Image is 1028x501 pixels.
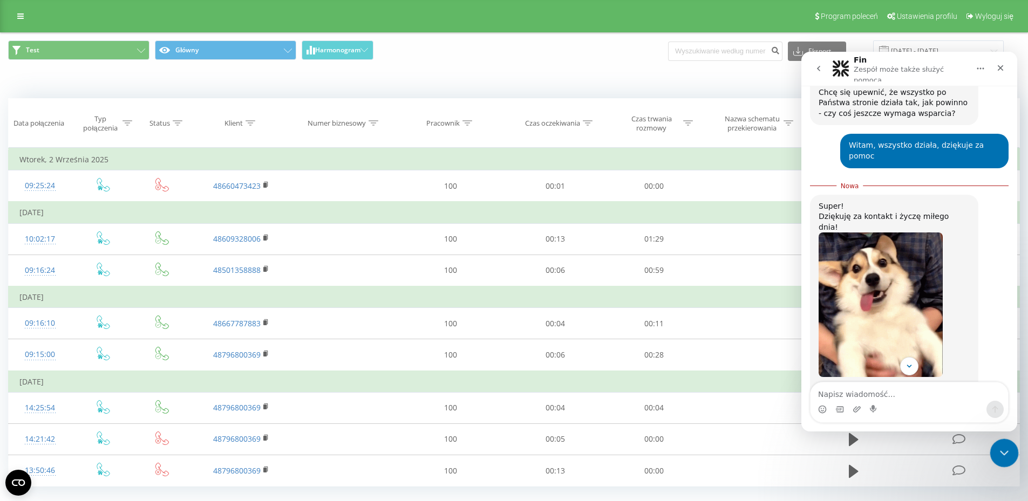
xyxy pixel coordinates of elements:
span: Test [26,46,39,54]
a: 48667787883 [213,318,261,328]
div: Numer biznesowy [308,119,366,128]
a: 48660473423 [213,181,261,191]
td: 00:11 [605,308,704,339]
div: Status [149,119,170,128]
button: Test [8,40,149,60]
div: 09:25:24 [19,175,61,196]
td: 00:06 [506,255,605,286]
td: 00:59 [605,255,704,286]
td: [DATE] [9,202,1020,223]
div: 09:16:24 [19,260,61,281]
td: [DATE] [9,286,1020,308]
td: 00:05 [506,423,605,455]
td: 00:13 [506,455,605,486]
button: Start recording [69,353,77,362]
button: Scroll to bottom [99,305,117,324]
button: Open CMP widget [5,470,31,496]
td: [DATE] [9,371,1020,393]
iframe: Intercom live chat [801,52,1017,431]
span: Ustawienia profilu [897,12,957,20]
a: 48609328006 [213,234,261,244]
td: Wtorek, 2 Września 2025 [9,149,1020,170]
td: 100 [396,455,506,486]
td: 100 [396,423,506,455]
td: 00:04 [506,392,605,423]
div: 14:25:54 [19,397,61,418]
td: 00:13 [506,223,605,255]
textarea: Napisz wiadomość... [9,331,207,349]
div: Typ połączenia [81,114,119,133]
input: Wyszukiwanie według numeru [668,42,782,61]
a: 48501358888 [213,265,261,275]
button: Eksport [788,42,846,61]
div: Super! Dziękuję za kontakt i życzę miłego dnia! [17,149,168,181]
a: 48796800369 [213,349,261,360]
div: Pracownik [426,119,460,128]
span: Wyloguj się [975,12,1013,20]
div: Nazwa schematu przekierowania [723,114,781,133]
td: 01:29 [605,223,704,255]
td: 00:04 [605,392,704,423]
td: 00:06 [506,339,605,371]
td: 100 [396,392,506,423]
div: Czas oczekiwania [525,119,580,128]
td: 00:04 [506,308,605,339]
td: 100 [396,308,506,339]
div: 09:16:10 [19,313,61,334]
td: 00:00 [605,423,704,455]
span: Program poleceń [821,12,878,20]
a: 48796800369 [213,434,261,444]
td: 100 [396,339,506,371]
iframe: Intercom live chat [990,439,1019,468]
td: 00:28 [605,339,704,371]
button: Selektor plików GIF [34,353,43,362]
button: Załaduj załącznik [51,353,60,362]
td: 100 [396,170,506,202]
div: Czas trwania rozmowy [623,114,680,133]
td: 00:01 [506,170,605,202]
div: 10:02:17 [19,229,61,250]
div: 13:50:46 [19,460,61,481]
div: Klient [224,119,243,128]
td: 00:00 [605,455,704,486]
button: Selektor emotek [17,353,25,362]
div: 09:15:00 [19,344,61,365]
button: Wyślij wiadomość… [185,349,202,366]
span: Harmonogram [315,46,360,54]
a: 48796800369 [213,465,261,476]
div: 14:21:42 [19,429,61,450]
button: Harmonogram [302,40,373,60]
td: 00:00 [605,170,704,202]
td: 100 [396,255,506,286]
div: Data połączenia [13,119,64,128]
button: Główny [155,40,296,60]
a: 48796800369 [213,402,261,413]
td: 100 [396,223,506,255]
